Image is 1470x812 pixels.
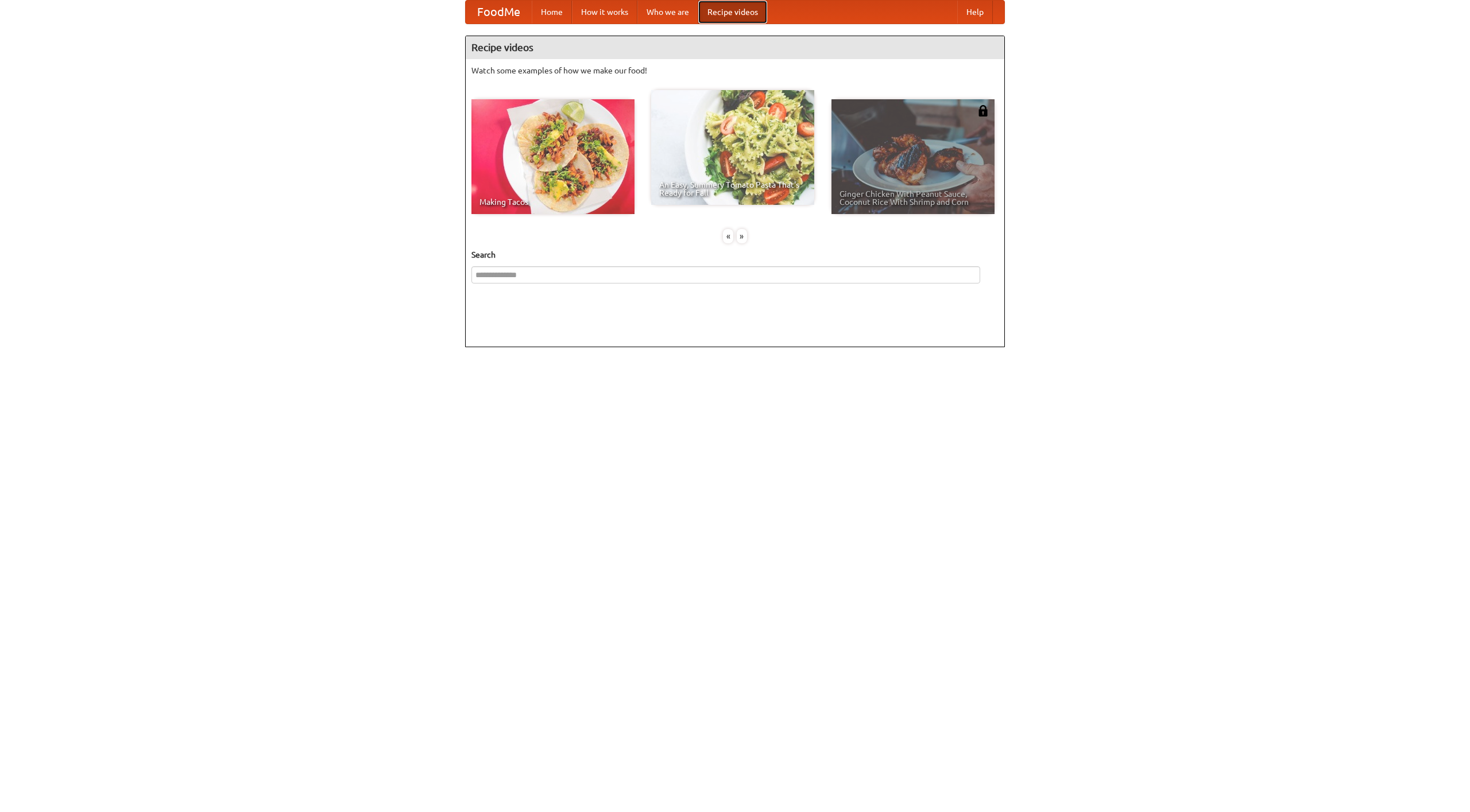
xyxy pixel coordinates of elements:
a: Help [957,1,993,24]
a: Who we are [637,1,698,24]
span: Making Tacos [479,198,626,206]
a: Home [532,1,572,24]
span: An Easy, Summery Tomato Pasta That's Ready for Fall [659,181,806,197]
div: » [737,229,747,243]
a: FoodMe [466,1,532,24]
a: Recipe videos [698,1,767,24]
h5: Search [471,249,999,261]
div: « [723,229,733,243]
a: Making Tacos [471,99,635,214]
p: Watch some examples of how we make our food! [471,65,999,76]
a: How it works [572,1,637,24]
img: 483408.png [977,105,989,116]
h4: Recipe videos [466,36,1004,59]
a: An Easy, Summery Tomato Pasta That's Ready for Fall [651,90,814,205]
